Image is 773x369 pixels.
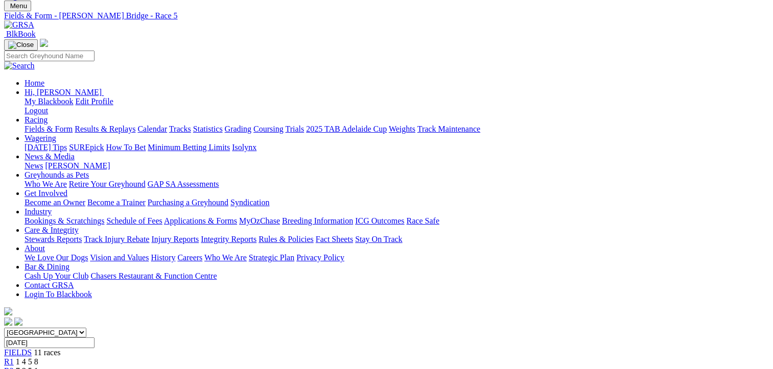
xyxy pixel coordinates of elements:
a: Fields & Form - [PERSON_NAME] Bridge - Race 5 [4,11,769,20]
div: Bar & Dining [25,272,769,281]
a: Bar & Dining [25,262,69,271]
div: Get Involved [25,198,769,207]
a: Minimum Betting Limits [148,143,230,152]
a: Hi, [PERSON_NAME] [25,88,104,96]
a: Applications & Forms [164,216,237,225]
a: Weights [389,125,415,133]
a: MyOzChase [239,216,280,225]
a: Track Maintenance [417,125,480,133]
a: Edit Profile [76,97,113,106]
a: Logout [25,106,48,115]
a: Who We Are [204,253,247,262]
img: Search [4,61,35,70]
img: Close [8,41,34,49]
div: About [25,253,769,262]
img: logo-grsa-white.png [40,39,48,47]
div: Hi, [PERSON_NAME] [25,97,769,115]
a: Grading [225,125,251,133]
a: Syndication [230,198,269,207]
a: SUREpick [69,143,104,152]
a: Fields & Form [25,125,73,133]
a: Injury Reports [151,235,199,243]
div: Greyhounds as Pets [25,180,769,189]
img: facebook.svg [4,317,12,326]
a: Vision and Values [90,253,149,262]
a: News & Media [25,152,75,161]
a: About [25,244,45,253]
div: Industry [25,216,769,226]
a: My Blackbook [25,97,74,106]
a: Tracks [169,125,191,133]
a: Retire Your Greyhound [69,180,146,188]
a: Careers [177,253,202,262]
a: FIELDS [4,348,32,357]
input: Search [4,51,95,61]
a: Stewards Reports [25,235,82,243]
img: logo-grsa-white.png [4,307,12,315]
a: Calendar [137,125,167,133]
button: Toggle navigation [4,39,38,51]
div: Care & Integrity [25,235,769,244]
button: Toggle navigation [4,1,31,11]
a: Greyhounds as Pets [25,170,89,179]
a: Schedule of Fees [106,216,162,225]
span: 11 races [34,348,60,357]
a: Track Injury Rebate [84,235,149,243]
a: Purchasing a Greyhound [148,198,228,207]
a: Breeding Information [282,216,353,225]
a: Isolynx [232,143,256,152]
a: Industry [25,207,52,216]
a: Who We Are [25,180,67,188]
a: Results & Replays [75,125,135,133]
a: BlkBook [4,30,36,38]
input: Select date [4,337,95,348]
a: [PERSON_NAME] [45,161,110,170]
img: twitter.svg [14,317,22,326]
a: Integrity Reports [201,235,256,243]
div: Racing [25,125,769,134]
a: 2025 TAB Adelaide Cup [306,125,387,133]
a: Trials [285,125,304,133]
div: Wagering [25,143,769,152]
a: Coursing [253,125,284,133]
span: BlkBook [6,30,36,38]
a: R1 [4,357,14,366]
a: We Love Our Dogs [25,253,88,262]
a: [DATE] Tips [25,143,67,152]
a: Strategic Plan [249,253,294,262]
a: Racing [25,115,48,124]
img: GRSA [4,20,34,30]
a: Race Safe [406,216,439,225]
a: Cash Up Your Club [25,272,88,280]
a: Rules & Policies [259,235,314,243]
span: 1 4 5 8 [16,357,38,366]
a: Care & Integrity [25,226,79,234]
a: Become an Owner [25,198,85,207]
a: Privacy Policy [296,253,344,262]
a: Bookings & Scratchings [25,216,104,225]
a: How To Bet [106,143,146,152]
a: Home [25,79,44,87]
a: ICG Outcomes [355,216,404,225]
a: Stay On Track [355,235,402,243]
a: Get Involved [25,189,67,198]
a: Login To Blackbook [25,290,92,299]
a: GAP SA Assessments [148,180,219,188]
a: History [151,253,175,262]
span: Menu [10,2,27,10]
a: News [25,161,43,170]
div: News & Media [25,161,769,170]
a: Chasers Restaurant & Function Centre [90,272,217,280]
span: Hi, [PERSON_NAME] [25,88,102,96]
a: Fact Sheets [316,235,353,243]
a: Contact GRSA [25,281,74,289]
a: Statistics [193,125,223,133]
a: Wagering [25,134,56,142]
a: Become a Trainer [87,198,146,207]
